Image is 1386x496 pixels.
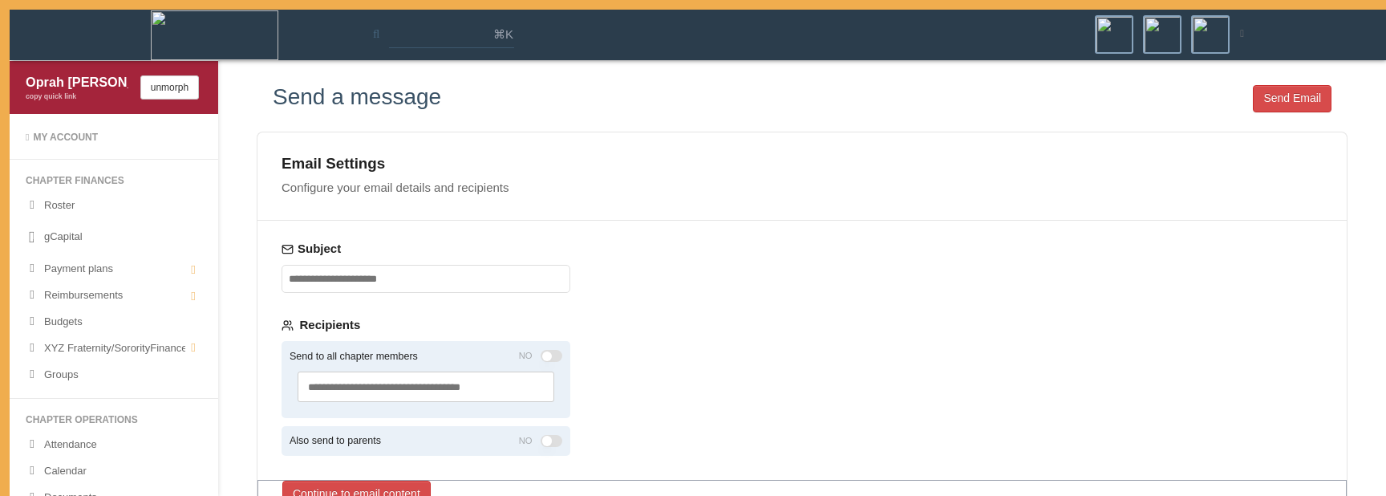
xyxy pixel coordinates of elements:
button: Send Email [1253,85,1331,112]
span: NO [519,349,533,364]
h3: Send a message [273,85,441,110]
div: copy quick link [26,91,128,102]
a: Attendance [10,432,218,458]
a: gCapital [10,219,218,256]
li: Chapter operations [10,409,218,432]
a: Payment plans [10,256,218,283]
label: Also send to parents [290,434,381,449]
a: Budgets [10,309,218,335]
div: My Account [26,131,202,144]
label: Send to all chapter members [290,352,418,362]
span: NO [519,434,533,449]
label: Recipients [282,317,570,333]
a: Calendar [10,458,218,485]
li: Chapter finances [10,169,218,193]
div: Oprah [PERSON_NAME] [26,73,128,91]
a: Groups [10,362,218,388]
a: Roster [10,193,218,219]
span: ⌘K [493,26,513,43]
label: Subject [282,241,570,257]
button: unmorph [140,75,199,100]
a: XYZ Fraternity/SororityFinances [10,335,218,362]
a: Reimbursements [10,283,218,309]
div: Email Settings [282,157,1323,172]
div: Configure your email details and recipients [282,180,1323,196]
